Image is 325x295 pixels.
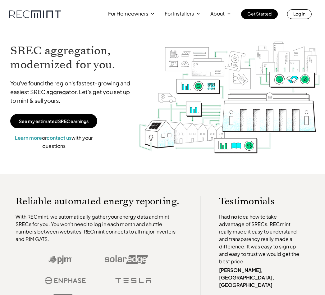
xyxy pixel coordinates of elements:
a: contact us [47,134,71,141]
p: Testimonials [219,196,302,207]
p: or with your questions [10,134,97,150]
p: [PERSON_NAME], [GEOGRAPHIC_DATA], [GEOGRAPHIC_DATA] [219,266,302,289]
p: With RECmint, we automatically gather your energy data and mint SRECs for you. You won't need to ... [16,213,181,243]
p: For Installers [165,9,194,18]
p: Log In [293,9,305,18]
img: RECmint value cycle [138,26,321,173]
a: Get Started [241,9,278,19]
a: Log In [287,9,312,19]
p: I had no idea how to take advantage of SRECs. RECmint really made it easy to understand and trans... [219,213,302,265]
h1: SREC aggregation, modernized for you. [10,44,132,72]
p: You've found the region's fastest-growing and easiest SREC aggregator. Let's get you set up to mi... [10,79,132,105]
p: About [210,9,225,18]
p: See my estimated SREC earnings [19,118,89,124]
a: Learn more [15,134,42,141]
p: Get Started [247,9,272,18]
a: See my estimated SREC earnings [10,114,97,128]
p: Reliable automated energy reporting. [16,196,181,207]
p: For Homeowners [108,9,148,18]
